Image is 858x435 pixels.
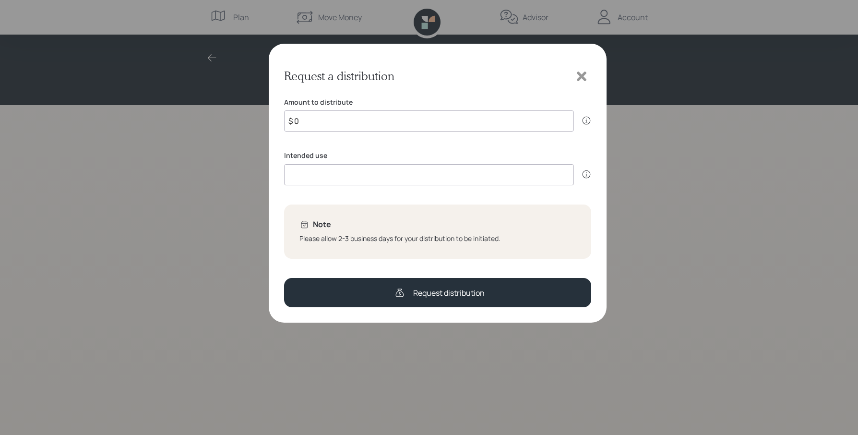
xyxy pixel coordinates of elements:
[284,69,394,83] h3: Request a distribution
[413,287,485,299] div: Request distribution
[284,151,591,160] label: Intended use
[313,220,331,229] h5: Note
[299,233,576,243] div: Please allow 2-3 business days for your distribution to be initiated.
[284,278,591,307] button: Request distribution
[284,97,591,107] label: Amount to distribute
